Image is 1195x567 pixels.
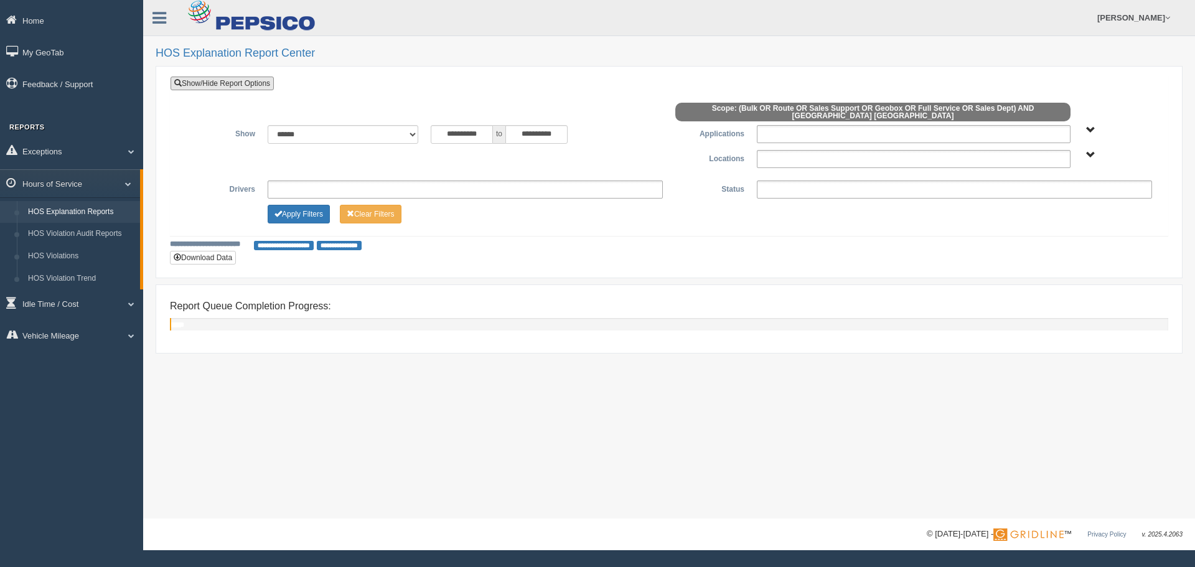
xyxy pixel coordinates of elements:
[180,125,261,140] label: Show
[170,301,1168,312] h4: Report Queue Completion Progress:
[156,47,1183,60] h2: HOS Explanation Report Center
[669,125,751,140] label: Applications
[675,103,1071,121] span: Scope: (Bulk OR Route OR Sales Support OR Geobox OR Full Service OR Sales Dept) AND [GEOGRAPHIC_D...
[669,180,751,195] label: Status
[22,201,140,223] a: HOS Explanation Reports
[927,528,1183,541] div: © [DATE]-[DATE] - ™
[340,205,401,223] button: Change Filter Options
[669,150,751,165] label: Locations
[171,77,274,90] a: Show/Hide Report Options
[993,528,1064,541] img: Gridline
[180,180,261,195] label: Drivers
[22,268,140,290] a: HOS Violation Trend
[22,223,140,245] a: HOS Violation Audit Reports
[268,205,330,223] button: Change Filter Options
[1087,531,1126,538] a: Privacy Policy
[1142,531,1183,538] span: v. 2025.4.2063
[493,125,505,144] span: to
[22,245,140,268] a: HOS Violations
[170,251,236,265] button: Download Data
